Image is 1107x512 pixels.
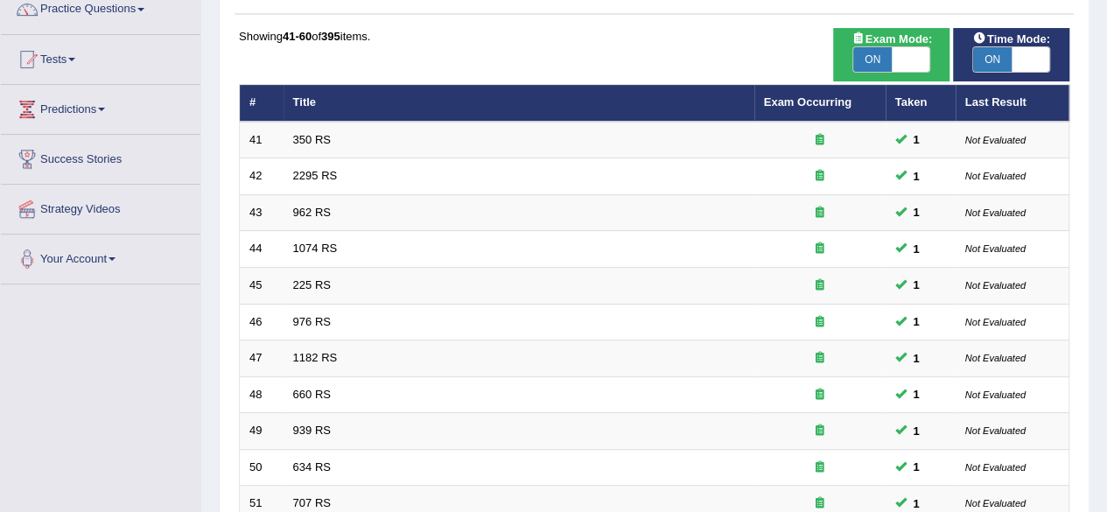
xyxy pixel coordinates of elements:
small: Not Evaluated [965,462,1026,473]
small: Not Evaluated [965,389,1026,400]
span: You can still take this question [907,422,927,440]
span: Exam Mode: [844,30,939,48]
td: 47 [240,340,284,377]
span: ON [973,47,1012,72]
div: Show exams occurring in exams [833,28,949,81]
span: You can still take this question [907,385,927,403]
a: 707 RS [293,496,331,509]
div: Exam occurring question [764,495,876,512]
div: Exam occurring question [764,350,876,367]
small: Not Evaluated [965,207,1026,218]
a: 976 RS [293,315,331,328]
a: 634 RS [293,460,331,473]
a: Your Account [1,235,200,278]
span: You can still take this question [907,130,927,149]
div: Exam occurring question [764,314,876,331]
a: 962 RS [293,206,331,219]
div: Exam occurring question [764,205,876,221]
span: You can still take this question [907,240,927,258]
span: You can still take this question [907,312,927,331]
div: Exam occurring question [764,277,876,294]
a: 350 RS [293,133,331,146]
a: Predictions [1,85,200,129]
th: Title [284,85,754,122]
a: 1182 RS [293,351,338,364]
a: 939 RS [293,424,331,437]
a: 1074 RS [293,242,338,255]
small: Not Evaluated [965,135,1026,145]
span: You can still take this question [907,276,927,294]
span: You can still take this question [907,167,927,186]
div: Exam occurring question [764,459,876,476]
th: # [240,85,284,122]
td: 45 [240,268,284,305]
small: Not Evaluated [965,171,1026,181]
small: Not Evaluated [965,498,1026,508]
td: 41 [240,122,284,158]
div: Exam occurring question [764,241,876,257]
td: 50 [240,449,284,486]
span: ON [853,47,892,72]
span: You can still take this question [907,458,927,476]
a: 225 RS [293,278,331,291]
small: Not Evaluated [965,243,1026,254]
th: Last Result [956,85,1069,122]
small: Not Evaluated [965,353,1026,363]
small: Not Evaluated [965,317,1026,327]
span: Time Mode: [966,30,1057,48]
td: 44 [240,231,284,268]
div: Showing of items. [239,28,1069,45]
span: You can still take this question [907,349,927,368]
div: Exam occurring question [764,423,876,439]
a: Strategy Videos [1,185,200,228]
div: Exam occurring question [764,387,876,403]
td: 42 [240,158,284,195]
div: Exam occurring question [764,168,876,185]
td: 48 [240,376,284,413]
b: 395 [321,30,340,43]
a: 660 RS [293,388,331,401]
td: 49 [240,413,284,450]
small: Not Evaluated [965,280,1026,291]
div: Exam occurring question [764,132,876,149]
a: Exam Occurring [764,95,851,109]
a: Tests [1,35,200,79]
td: 46 [240,304,284,340]
b: 41-60 [283,30,312,43]
a: 2295 RS [293,169,338,182]
th: Taken [886,85,956,122]
td: 43 [240,194,284,231]
small: Not Evaluated [965,425,1026,436]
span: You can still take this question [907,203,927,221]
a: Success Stories [1,135,200,179]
